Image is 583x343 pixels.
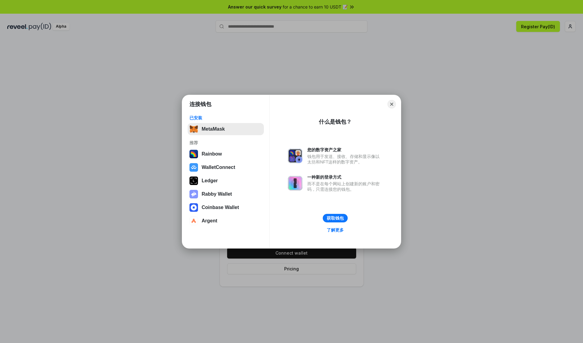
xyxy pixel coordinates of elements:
[307,181,383,192] div: 而不是在每个网站上创建新的账户和密码，只需连接您的钱包。
[202,191,232,197] div: Rabby Wallet
[202,151,222,157] div: Rainbow
[189,125,198,133] img: svg+xml,%3Csvg%20fill%3D%22none%22%20height%3D%2233%22%20viewBox%3D%220%200%2035%2033%22%20width%...
[189,163,198,172] img: svg+xml,%3Csvg%20width%3D%2228%22%20height%3D%2228%22%20viewBox%3D%220%200%2028%2028%22%20fill%3D...
[188,175,264,187] button: Ledger
[327,227,344,233] div: 了解更多
[189,217,198,225] img: svg+xml,%3Csvg%20width%3D%2228%22%20height%3D%2228%22%20viewBox%3D%220%200%2028%2028%22%20fill%3D...
[188,188,264,200] button: Rabby Wallet
[188,123,264,135] button: MetaMask
[202,178,218,184] div: Ledger
[307,174,383,180] div: 一种新的登录方式
[327,215,344,221] div: 获取钱包
[189,190,198,198] img: svg+xml,%3Csvg%20xmlns%3D%22http%3A%2F%2Fwww.w3.org%2F2000%2Fsvg%22%20fill%3D%22none%22%20viewBox...
[307,154,383,165] div: 钱包用于发送、接收、存储和显示像以太坊和NFT这样的数字资产。
[188,215,264,227] button: Argent
[288,149,302,163] img: svg+xml,%3Csvg%20xmlns%3D%22http%3A%2F%2Fwww.w3.org%2F2000%2Fsvg%22%20fill%3D%22none%22%20viewBox...
[189,101,211,108] h1: 连接钱包
[387,100,396,108] button: Close
[189,203,198,212] img: svg+xml,%3Csvg%20width%3D%2228%22%20height%3D%2228%22%20viewBox%3D%220%200%2028%2028%22%20fill%3D...
[202,218,217,224] div: Argent
[189,150,198,158] img: svg+xml,%3Csvg%20width%3D%22120%22%20height%3D%22120%22%20viewBox%3D%220%200%20120%20120%22%20fil...
[189,177,198,185] img: svg+xml,%3Csvg%20xmlns%3D%22http%3A%2F%2Fwww.w3.org%2F2000%2Fsvg%22%20width%3D%2228%22%20height%3...
[319,118,352,125] div: 什么是钱包？
[188,148,264,160] button: Rainbow
[202,205,239,210] div: Coinbase Wallet
[307,147,383,153] div: 您的数字资产之家
[189,140,262,146] div: 推荐
[288,176,302,190] img: svg+xml,%3Csvg%20xmlns%3D%22http%3A%2F%2Fwww.w3.org%2F2000%2Fsvg%22%20fill%3D%22none%22%20viewBox...
[189,115,262,121] div: 已安装
[323,226,347,234] a: 了解更多
[202,165,235,170] div: WalletConnect
[188,161,264,173] button: WalletConnect
[188,201,264,214] button: Coinbase Wallet
[202,126,225,132] div: MetaMask
[323,214,348,222] button: 获取钱包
